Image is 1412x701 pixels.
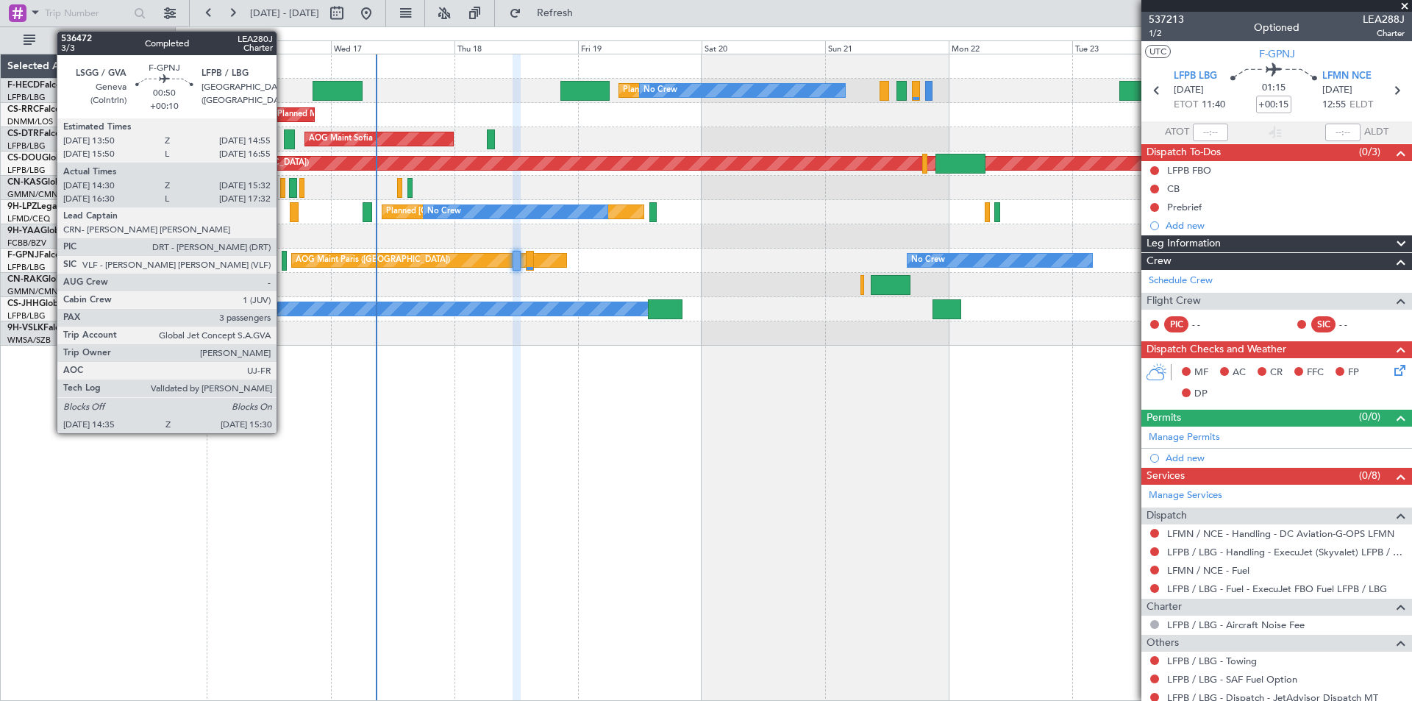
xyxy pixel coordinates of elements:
div: PIC [1164,316,1188,332]
div: Planned Maint [GEOGRAPHIC_DATA] ([GEOGRAPHIC_DATA]) [277,104,509,126]
span: [DATE] [1322,83,1352,98]
button: UTC [1145,45,1171,58]
span: Dispatch To-Dos [1147,144,1221,161]
div: [DATE] [178,29,203,42]
span: Dispatch Checks and Weather [1147,341,1286,358]
a: CN-KASGlobal 5000 [7,178,91,187]
a: LFMN / NCE - Fuel [1167,564,1249,577]
span: CR [1270,366,1283,380]
span: 9H-VSLK [7,324,43,332]
span: AC [1233,366,1246,380]
span: ELDT [1349,98,1373,113]
div: AOG Maint Paris ([GEOGRAPHIC_DATA]) [296,249,450,271]
span: Crew [1147,253,1172,270]
a: LFPB / LBG - Fuel - ExecuJet FBO Fuel LFPB / LBG [1167,583,1387,595]
span: (0/0) [1359,409,1380,424]
span: F-HECD [7,81,40,90]
span: Charter [1147,599,1182,616]
div: - - [1192,318,1225,331]
a: WMSA/SZB [7,335,51,346]
input: Trip Number [45,2,129,24]
div: Mon 22 [949,40,1072,54]
a: CS-DTRFalcon 2000 [7,129,89,138]
button: All Aircraft [16,29,160,52]
a: LFPB / LBG - Aircraft Noise Fee [1167,619,1305,631]
span: 9H-LPZ [7,202,37,211]
a: LFPB/LBG [7,262,46,273]
span: [DATE] - [DATE] [250,7,319,20]
a: LFPB/LBG [7,165,46,176]
div: Tue 23 [1072,40,1196,54]
a: DNMM/LOS [7,116,53,127]
div: Add new [1166,452,1405,464]
div: Add new [1166,219,1405,232]
span: Permits [1147,410,1181,427]
span: FFC [1307,366,1324,380]
span: ATOT [1165,125,1189,140]
a: LFPB / LBG - Handling - ExecuJet (Skyvalet) LFPB / LBG [1167,546,1405,558]
span: 9H-YAA [7,227,40,235]
span: All Aircraft [38,35,155,46]
div: Planned Maint [GEOGRAPHIC_DATA] ([GEOGRAPHIC_DATA]) [623,79,855,102]
a: GMMN/CMN [7,286,58,297]
span: LEA288J [1363,12,1405,27]
span: CN-KAS [7,178,41,187]
div: Thu 18 [454,40,578,54]
span: LFMN NCE [1322,69,1372,84]
button: Refresh [502,1,591,25]
div: AOG Maint Sofia [309,128,373,150]
span: 12:55 [1322,98,1346,113]
span: CS-JHH [7,299,39,308]
a: CN-RAKGlobal 6000 [7,275,92,284]
a: F-HECDFalcon 7X [7,81,80,90]
span: CS-DTR [7,129,39,138]
div: Planned [GEOGRAPHIC_DATA] ([GEOGRAPHIC_DATA]) [386,201,594,223]
span: Flight Crew [1147,293,1201,310]
div: CB [1167,182,1180,195]
div: Planned Maint Sofia [253,128,328,150]
a: CS-DOUGlobal 6500 [7,154,92,163]
div: LFPB FBO [1167,164,1211,177]
a: LFPB / LBG - Towing [1167,655,1257,667]
a: Manage Permits [1149,430,1220,445]
div: Wed 17 [331,40,454,54]
span: DP [1194,387,1208,402]
div: Prebrief [1167,201,1202,213]
span: ALDT [1364,125,1388,140]
a: LFMN / NCE - Handling - DC Aviation-G-OPS LFMN [1167,527,1394,540]
span: LFPB LBG [1174,69,1217,84]
span: MF [1194,366,1208,380]
a: CS-RRCFalcon 900LX [7,105,94,114]
div: SIC [1311,316,1336,332]
span: CN-RAK [7,275,42,284]
div: Tue 16 [207,40,330,54]
a: LFPB/LBG [7,140,46,152]
div: No Crew [427,201,461,223]
span: F-GPNJ [7,251,39,260]
span: Refresh [524,8,586,18]
span: CS-RRC [7,105,39,114]
span: 537213 [1149,12,1184,27]
a: LFPB / LBG - SAF Fuel Option [1167,673,1297,686]
a: 9H-LPZLegacy 500 [7,202,84,211]
span: (0/3) [1359,144,1380,160]
div: - - [1339,318,1372,331]
div: Sat 20 [702,40,825,54]
a: CS-JHHGlobal 6000 [7,299,89,308]
div: No Crew [911,249,945,271]
a: LFPB/LBG [7,92,46,103]
a: LFPB/LBG [7,310,46,321]
span: [DATE] [1174,83,1204,98]
a: LFMD/CEQ [7,213,50,224]
div: No Crew [643,79,677,102]
div: Sun 21 [825,40,949,54]
span: CS-DOU [7,154,42,163]
a: FCBB/BZV [7,238,46,249]
span: F-GPNJ [1259,46,1295,62]
span: 01:15 [1262,81,1286,96]
span: 11:40 [1202,98,1225,113]
div: Optioned [1254,20,1299,35]
a: F-GPNJFalcon 900EX [7,251,95,260]
div: Fri 19 [578,40,702,54]
a: 9H-YAAGlobal 5000 [7,227,90,235]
